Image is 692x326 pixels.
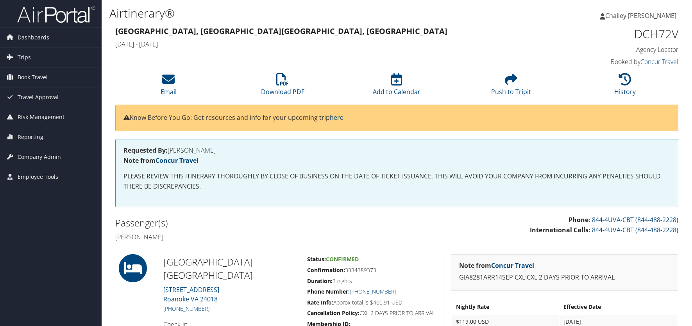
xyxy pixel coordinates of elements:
p: GIA8281ARR14SEP CXL:CXL 2 DAYS PRIOR TO ARRIVAL [459,273,670,283]
span: Book Travel [18,68,48,87]
h4: Agency Locator [546,45,678,54]
a: here [330,113,343,122]
p: PLEASE REVIEW THIS ITINERARY THOROUGHLY BY CLOSE OF BUSINESS ON THE DATE OF TICKET ISSUANCE. THIS... [123,171,670,191]
h1: DCH72V [546,26,678,42]
th: Effective Date [560,300,677,314]
a: Concur Travel [640,57,678,66]
a: Concur Travel [491,261,534,270]
h2: Passenger(s) [115,216,391,230]
strong: Note from [459,261,534,270]
h5: 3 nights [307,277,439,285]
h4: Booked by [546,57,678,66]
span: Reporting [18,127,43,147]
h4: [DATE] - [DATE] [115,40,535,48]
strong: Requested By: [123,146,168,155]
a: Chailey [PERSON_NAME] [600,4,684,27]
strong: [GEOGRAPHIC_DATA], [GEOGRAPHIC_DATA] [GEOGRAPHIC_DATA], [GEOGRAPHIC_DATA] [115,26,447,36]
h5: Approx total is $400.91 USD [307,299,439,306]
span: Company Admin [18,147,61,167]
h5: CXL 2 DAYS PRIOR TO ARRIVAL [307,309,439,317]
strong: Cancellation Policy: [307,309,359,317]
th: Nightly Rate [452,300,559,314]
h2: [GEOGRAPHIC_DATA] [GEOGRAPHIC_DATA] [163,255,295,281]
h4: [PERSON_NAME] [123,147,670,153]
a: Download PDF [261,77,304,96]
img: airportal-logo.png [17,5,95,23]
a: Concur Travel [156,156,198,165]
span: Confirmed [326,255,359,263]
a: History [614,77,636,96]
strong: Rate Info: [307,299,333,306]
span: Chailey [PERSON_NAME] [605,11,676,20]
h4: [PERSON_NAME] [115,233,391,241]
strong: Duration: [307,277,333,285]
span: Risk Management [18,107,64,127]
a: 844-4UVA-CBT (844-488-2228) [592,216,678,224]
a: [STREET_ADDRESS]Roanoke VA 24018 [163,285,219,303]
a: 844-4UVA-CBT (844-488-2228) [592,226,678,234]
strong: Confirmation: [307,266,345,274]
strong: Phone Number: [307,288,350,295]
h1: Airtinerary® [109,5,493,21]
strong: Phone: [569,216,590,224]
h5: 3334389373 [307,266,439,274]
a: [PHONE_NUMBER] [163,305,209,312]
a: Email [161,77,177,96]
span: Trips [18,48,31,67]
strong: Status: [307,255,326,263]
span: Dashboards [18,28,49,47]
a: Push to Tripit [491,77,531,96]
a: [PHONE_NUMBER] [350,288,396,295]
strong: International Calls: [530,226,590,234]
span: Employee Tools [18,167,58,187]
span: Travel Approval [18,87,59,107]
a: Add to Calendar [373,77,420,96]
strong: Note from [123,156,198,165]
p: Know Before You Go: Get resources and info for your upcoming trip [123,113,670,123]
